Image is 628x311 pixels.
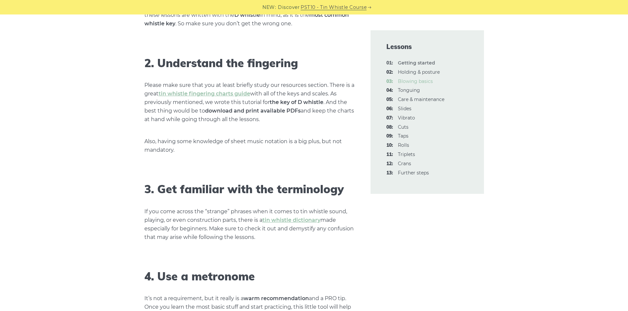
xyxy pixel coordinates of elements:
p: Please make sure that you at least briefly study our resources section. There is a great with all... [144,81,355,124]
span: 07: [386,114,393,122]
a: 13:Further steps [398,170,429,176]
a: 02:Holding & posture [398,69,440,75]
span: 11: [386,151,393,159]
span: 12: [386,160,393,168]
span: 10: [386,142,393,149]
span: 13: [386,169,393,177]
a: 07:Vibrato [398,115,415,121]
strong: download and print available PDFs [205,108,301,114]
strong: warm recommendation [244,295,309,301]
a: 11:Triplets [398,151,415,157]
span: 06: [386,105,393,113]
p: If you come across the “strange” phrases when it comes to tin whistle sound, playing, or even con... [144,207,355,242]
h2: 4. Use a metronome [144,270,355,283]
span: 09: [386,132,393,140]
a: tin whistle fingering charts guide [159,91,250,97]
span: Discover [278,4,300,11]
a: 06:Slides [398,106,411,112]
strong: Getting started [398,60,435,66]
a: PST10 - Tin Whistle Course [301,4,367,11]
h2: 3. Get familiar with the terminology [144,183,355,196]
span: Lessons [386,42,468,51]
span: 03: [386,78,393,86]
p: Also, having some knowledge of sheet music notation is a big plus, but not mandatory. [144,137,355,154]
span: NEW: [262,4,276,11]
strong: D whistle [234,12,260,18]
span: 05: [386,96,393,104]
span: 02: [386,68,393,76]
a: 10:Rolls [398,142,409,148]
a: tin whistle dictionary [262,217,320,223]
a: 12:Crans [398,161,411,167]
a: 04:Tonguing [398,87,420,93]
a: 09:Taps [398,133,408,139]
h2: 2. Understand the fingering [144,57,355,70]
span: 01: [386,59,393,67]
span: 08: [386,123,393,131]
a: 03:Blowing basics [398,78,433,84]
a: 05:Care & maintenance [398,96,444,102]
strong: the key of D whistle [270,99,323,105]
span: 04: [386,87,393,94]
a: 08:Cuts [398,124,408,130]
